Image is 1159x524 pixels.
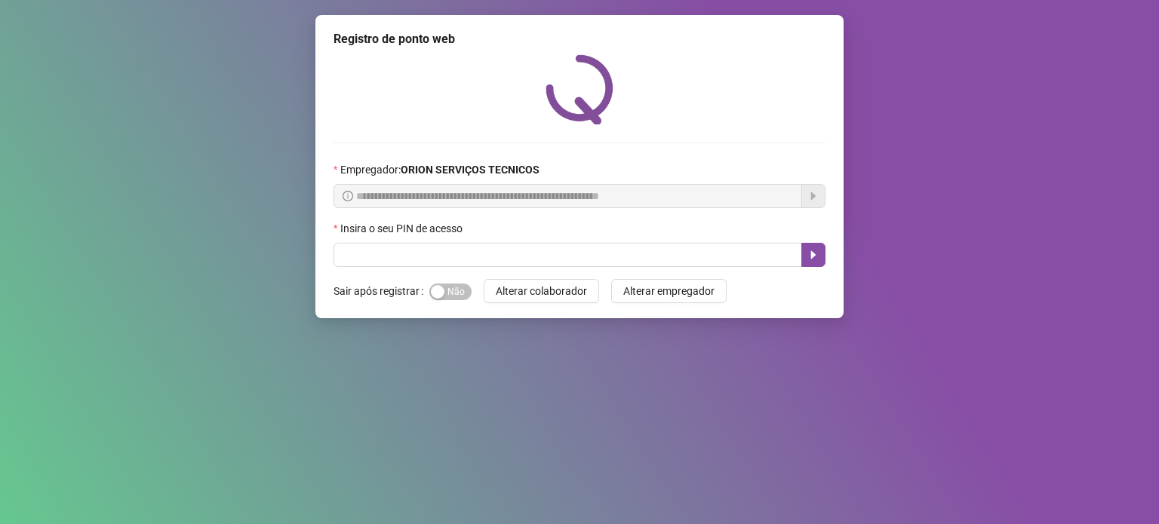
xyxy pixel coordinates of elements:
button: Alterar empregador [611,279,727,303]
span: Empregador : [340,161,540,178]
div: Registro de ponto web [334,30,825,48]
span: info-circle [343,191,353,201]
button: Alterar colaborador [484,279,599,303]
span: Alterar colaborador [496,283,587,299]
img: QRPoint [546,54,613,124]
label: Sair após registrar [334,279,429,303]
span: Alterar empregador [623,283,715,299]
label: Insira o seu PIN de acesso [334,220,472,237]
strong: ORION SERVIÇOS TECNICOS [401,164,540,176]
span: caret-right [807,249,819,261]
